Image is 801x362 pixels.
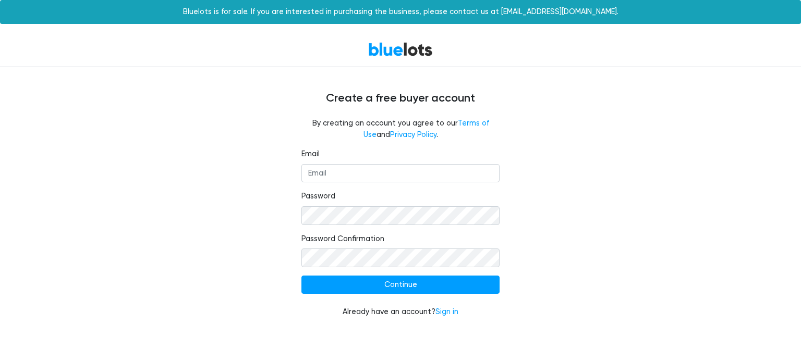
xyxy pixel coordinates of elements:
label: Password [301,191,335,202]
input: Email [301,164,500,183]
a: Privacy Policy [390,130,436,139]
a: BlueLots [368,42,433,57]
input: Continue [301,276,500,294]
div: Already have an account? [301,306,500,318]
h4: Create a free buyer account [88,92,713,105]
label: Password Confirmation [301,233,384,245]
fieldset: By creating an account you agree to our and . [301,118,500,140]
label: Email [301,148,320,160]
a: Sign in [435,307,458,316]
a: Terms of Use [363,119,489,139]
